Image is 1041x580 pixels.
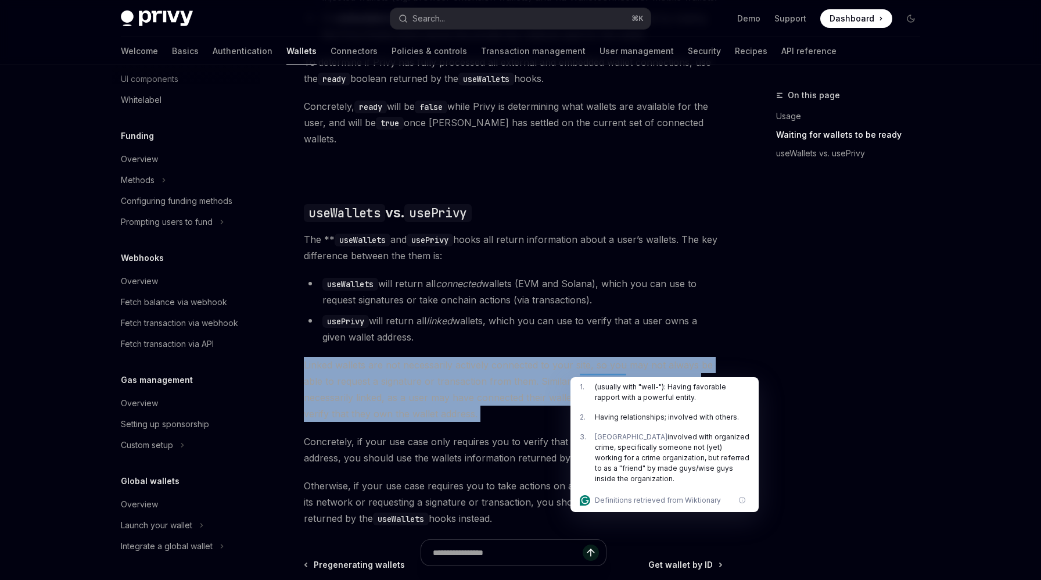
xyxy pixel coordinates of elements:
a: User management [600,37,674,65]
code: ready [318,73,350,85]
h5: Global wallets [121,474,180,488]
a: Overview [112,271,260,292]
div: Methods [121,173,155,187]
a: Whitelabel [112,89,260,110]
em: linked [426,315,453,327]
a: Overview [112,494,260,515]
span: Linked wallets are not necessarily actively connected to your site, so you may not always be able... [304,357,723,422]
div: Whitelabel [121,93,161,107]
button: Toggle dark mode [902,9,920,28]
code: useWallets [373,513,429,525]
a: Recipes [735,37,767,65]
a: Fetch transaction via webhook [112,313,260,334]
span: Concretely, will be while Privy is determining what wallets are available for the user, and will ... [304,98,723,147]
span: Concretely, if your use case only requires you to verify that a user owns a given wallet address,... [304,434,723,466]
span: Dashboard [830,13,874,24]
a: Configuring funding methods [112,191,260,212]
a: Authentication [213,37,272,65]
a: Basics [172,37,199,65]
h5: Webhooks [121,251,164,265]
div: Configuring funding methods [121,194,232,208]
span: To determine if Privy has fully processed all external and embedded wallet connections, use the b... [304,54,723,87]
em: connected [436,278,482,289]
code: true [376,117,404,130]
a: useWallets vs. usePrivy [776,144,929,163]
div: Fetch transaction via API [121,337,214,351]
a: Overview [112,393,260,414]
a: Connectors [331,37,378,65]
code: usePrivy [322,315,369,328]
span: The ** and hooks all return information about a user’s wallets. The key difference between the th... [304,231,723,264]
code: false [415,101,447,113]
a: Policies & controls [392,37,467,65]
div: Fetch balance via webhook [121,295,227,309]
div: Overview [121,396,158,410]
code: ready [354,101,387,113]
div: Overview [121,274,158,288]
a: Waiting for wallets to be ready [776,126,929,144]
a: Overview [112,149,260,170]
div: Launch your wallet [121,518,192,532]
span: Otherwise, if your use case requires you to take actions on a wallet, such as getting its network... [304,478,723,527]
span: ⌘ K [631,14,644,23]
div: Custom setup [121,438,173,452]
a: Setting up sponsorship [112,414,260,435]
div: Overview [121,152,158,166]
div: Fetch transaction via webhook [121,316,238,330]
a: Fetch transaction via API [112,334,260,355]
button: Search...⌘K [390,8,651,29]
a: Security [688,37,721,65]
a: Demo [737,13,760,24]
a: Wallets [286,37,317,65]
a: Transaction management [481,37,586,65]
div: Prompting users to fund [121,215,213,229]
div: Setting up sponsorship [121,417,209,431]
button: Send message [583,545,599,561]
a: Dashboard [820,9,892,28]
img: dark logo [121,10,193,27]
div: Search... [412,12,445,26]
div: Integrate a global wallet [121,539,213,553]
li: will return all wallets (EVM and Solana), which you can use to request signatures or take onchain... [304,275,723,308]
code: useWallets [335,234,390,246]
code: useWallets [304,204,385,222]
h5: Gas management [121,373,193,387]
a: Support [774,13,806,24]
a: API reference [781,37,837,65]
span: On this page [788,88,840,102]
code: usePrivy [407,234,453,246]
div: Overview [121,497,158,511]
span: vs. [304,203,471,222]
a: Welcome [121,37,158,65]
a: Fetch balance via webhook [112,292,260,313]
h5: Funding [121,129,154,143]
code: usePrivy [404,204,471,222]
li: will return all wallets, which you can use to verify that a user owns a given wallet address. [304,313,723,345]
a: Usage [776,107,929,126]
code: useWallets [458,73,514,85]
code: useWallets [322,278,378,291]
